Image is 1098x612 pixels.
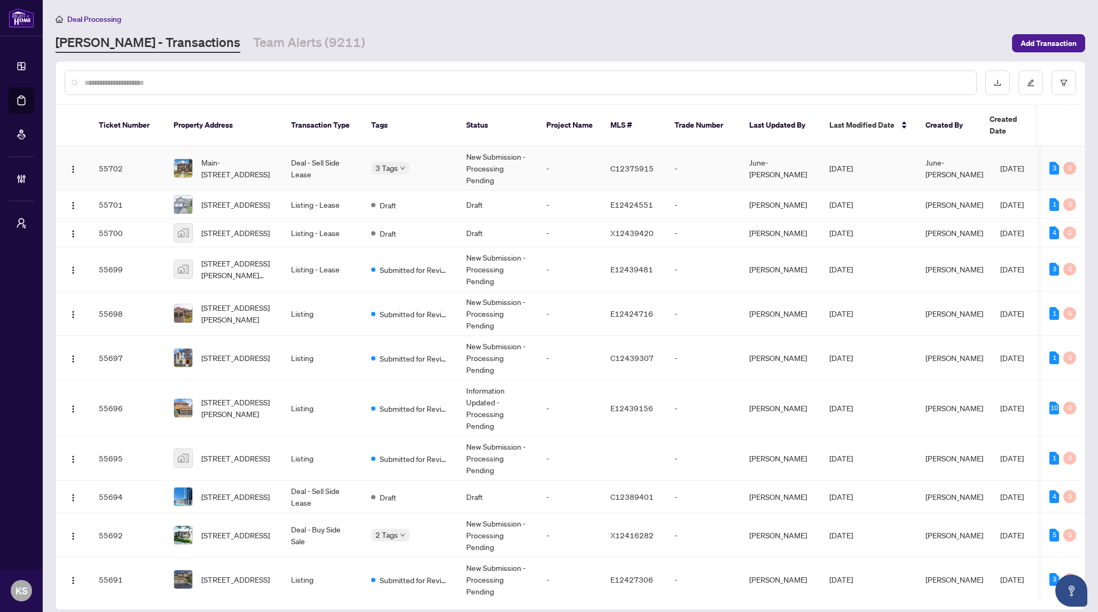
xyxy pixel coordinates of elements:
[1000,228,1024,238] span: [DATE]
[201,156,274,180] span: Main-[STREET_ADDRESS]
[1000,353,1024,363] span: [DATE]
[926,353,983,363] span: [PERSON_NAME]
[69,266,77,274] img: Logo
[610,492,654,501] span: C12389401
[981,105,1056,146] th: Created Date
[538,481,602,513] td: -
[1052,70,1076,95] button: filter
[363,105,458,146] th: Tags
[9,8,34,28] img: logo
[538,558,602,602] td: -
[380,352,449,364] span: Submitted for Review
[283,292,363,336] td: Listing
[458,336,538,380] td: New Submission - Processing Pending
[1049,351,1059,364] div: 1
[666,146,741,191] td: -
[1055,575,1087,607] button: Open asap
[538,292,602,336] td: -
[602,105,666,146] th: MLS #
[283,481,363,513] td: Deal - Sell Side Lease
[829,492,853,501] span: [DATE]
[829,530,853,540] span: [DATE]
[65,305,82,322] button: Logo
[458,481,538,513] td: Draft
[16,218,27,229] span: user-switch
[610,200,653,209] span: E12424551
[1049,198,1059,211] div: 1
[666,247,741,292] td: -
[174,449,192,467] img: thumbnail-img
[65,224,82,241] button: Logo
[926,200,983,209] span: [PERSON_NAME]
[56,34,240,53] a: [PERSON_NAME] - Transactions
[829,353,853,363] span: [DATE]
[741,191,821,219] td: [PERSON_NAME]
[458,247,538,292] td: New Submission - Processing Pending
[458,146,538,191] td: New Submission - Processing Pending
[666,380,741,436] td: -
[201,302,274,325] span: [STREET_ADDRESS][PERSON_NAME]
[174,526,192,544] img: thumbnail-img
[253,34,365,53] a: Team Alerts (9211)
[1063,226,1076,239] div: 0
[174,195,192,214] img: thumbnail-img
[90,247,165,292] td: 55699
[666,558,741,602] td: -
[283,436,363,481] td: Listing
[90,513,165,558] td: 55692
[1027,79,1034,87] span: edit
[1000,403,1024,413] span: [DATE]
[380,264,449,276] span: Submitted for Review
[741,436,821,481] td: [PERSON_NAME]
[67,14,121,24] span: Deal Processing
[201,396,274,420] span: [STREET_ADDRESS][PERSON_NAME]
[829,200,853,209] span: [DATE]
[174,224,192,242] img: thumbnail-img
[283,247,363,292] td: Listing - Lease
[917,105,981,146] th: Created By
[90,219,165,247] td: 55700
[538,146,602,191] td: -
[666,292,741,336] td: -
[65,349,82,366] button: Logo
[741,481,821,513] td: [PERSON_NAME]
[201,574,270,585] span: [STREET_ADDRESS]
[90,336,165,380] td: 55697
[69,310,77,319] img: Logo
[283,219,363,247] td: Listing - Lease
[69,532,77,540] img: Logo
[1000,453,1024,463] span: [DATE]
[458,292,538,336] td: New Submission - Processing Pending
[1063,198,1076,211] div: 0
[65,488,82,505] button: Logo
[165,105,283,146] th: Property Address
[400,532,405,538] span: down
[65,399,82,417] button: Logo
[610,403,653,413] span: E12439156
[741,146,821,191] td: June-[PERSON_NAME]
[458,105,538,146] th: Status
[1063,529,1076,542] div: 0
[458,513,538,558] td: New Submission - Processing Pending
[283,191,363,219] td: Listing - Lease
[69,576,77,585] img: Logo
[1063,307,1076,320] div: 0
[538,336,602,380] td: -
[666,219,741,247] td: -
[65,160,82,177] button: Logo
[1000,163,1024,173] span: [DATE]
[400,166,405,171] span: down
[90,481,165,513] td: 55694
[283,146,363,191] td: Deal - Sell Side Lease
[380,453,449,465] span: Submitted for Review
[65,571,82,588] button: Logo
[538,513,602,558] td: -
[741,105,821,146] th: Last Updated By
[610,264,653,274] span: E12439481
[990,113,1034,137] span: Created Date
[1049,452,1059,465] div: 1
[666,513,741,558] td: -
[829,575,853,584] span: [DATE]
[283,380,363,436] td: Listing
[69,201,77,210] img: Logo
